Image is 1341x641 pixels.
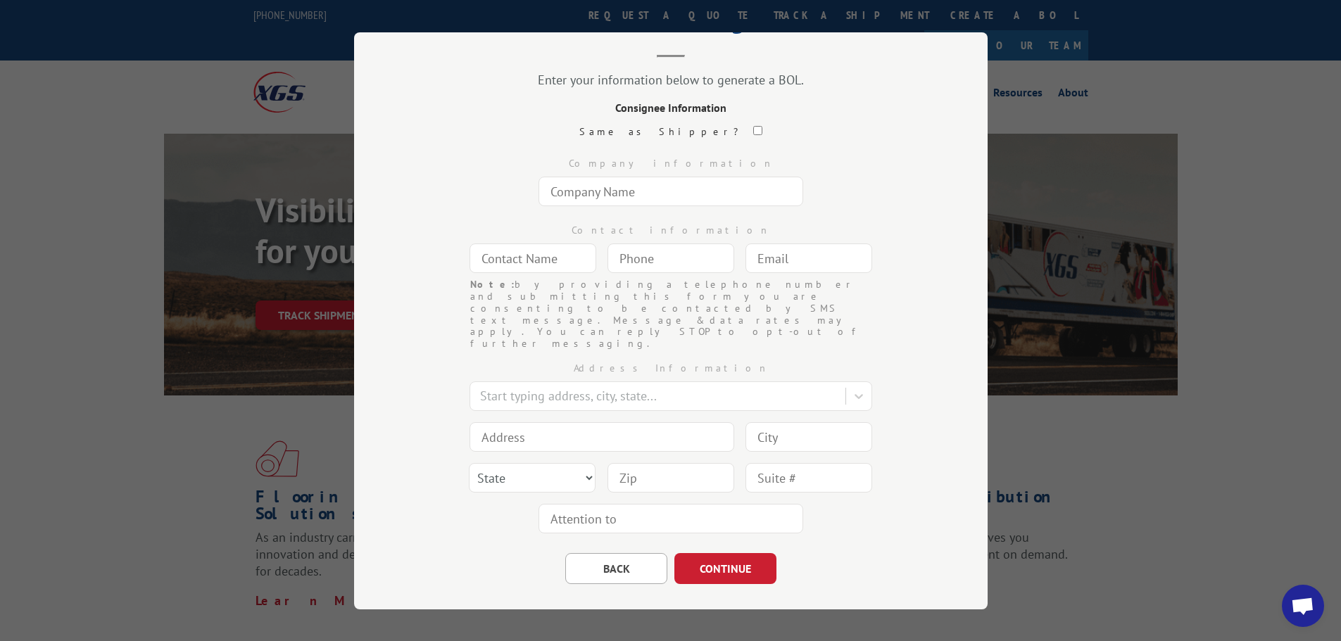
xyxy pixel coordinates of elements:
[470,278,515,291] strong: Note:
[424,72,917,88] div: Enter your information below to generate a BOL.
[745,462,872,492] input: Suite #
[607,243,734,273] input: Phone
[579,125,748,138] label: Same as Shipper?
[424,156,917,171] div: Company information
[424,10,917,37] h2: Bill of Lading
[470,279,871,350] div: by providing a telephone number and submitting this form you are consenting to be contacted by SM...
[424,223,917,238] div: Contact information
[1282,585,1324,627] a: Open chat
[745,243,872,273] input: Email
[424,360,917,375] div: Address Information
[745,421,872,451] input: City
[470,421,734,451] input: Address
[674,552,776,583] button: CONTINUE
[539,503,803,533] input: Attention to
[565,552,667,583] button: BACK
[539,177,803,206] input: Company Name
[470,243,596,273] input: Contact Name
[607,462,734,492] input: Zip
[424,99,917,116] div: Consignee Information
